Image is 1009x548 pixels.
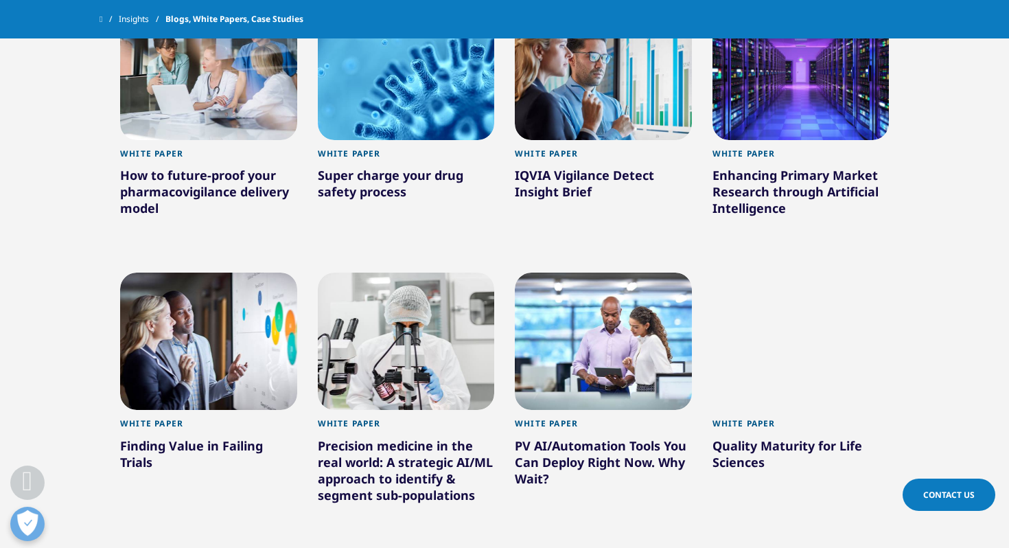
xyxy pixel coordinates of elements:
[165,7,303,32] span: Blogs, White Papers, Case Studies
[318,140,495,236] a: White Paper Super charge your drug safety process
[712,410,890,505] a: White Paper Quality Maturity for Life Sciences
[515,418,692,437] div: White Paper
[318,148,495,167] div: White Paper
[903,479,995,511] a: Contact Us
[120,418,297,437] div: White Paper
[515,148,692,167] div: White Paper
[10,507,45,541] button: Open Preferences
[120,140,297,252] a: White Paper How to future-proof your pharmacovigilance delivery model
[515,167,692,205] div: IQVIA Vigilance Detect Insight Brief
[712,140,890,252] a: White Paper Enhancing Primary Market Research through Artificial Intelligence
[712,437,890,476] div: Quality Maturity for Life Sciences
[515,437,692,492] div: PV AI/Automation Tools You Can Deploy Right Now. Why Wait?
[515,410,692,522] a: White Paper PV AI/Automation Tools You Can Deploy Right Now. Why Wait?
[120,167,297,222] div: How to future-proof your pharmacovigilance delivery model
[120,437,297,476] div: Finding Value in Failing Trials
[712,148,890,167] div: White Paper
[712,167,890,222] div: Enhancing Primary Market Research through Artificial Intelligence
[119,7,165,32] a: Insights
[318,167,495,205] div: Super charge your drug safety process
[318,437,495,509] div: Precision medicine in the real world: A strategic AI/ML approach to identify & segment sub-popula...
[923,489,975,501] span: Contact Us
[120,410,297,505] a: White Paper Finding Value in Failing Trials
[318,418,495,437] div: White Paper
[515,140,692,236] a: White Paper IQVIA Vigilance Detect Insight Brief
[318,410,495,538] a: White Paper Precision medicine in the real world: A strategic AI/ML approach to identify & segmen...
[712,418,890,437] div: White Paper
[120,148,297,167] div: White Paper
